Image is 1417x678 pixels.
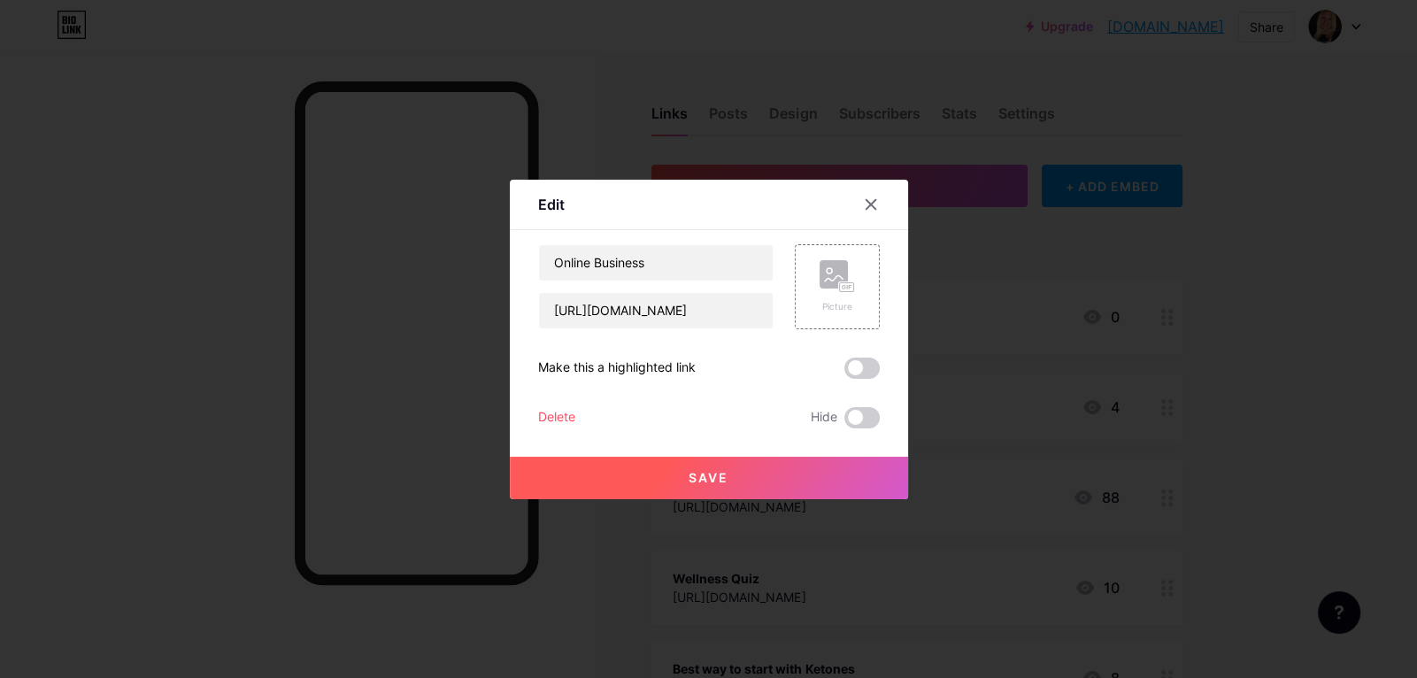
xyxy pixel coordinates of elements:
div: Edit [538,194,565,215]
button: Save [510,457,908,499]
div: Delete [538,407,575,428]
span: Save [689,470,728,485]
input: Title [539,245,773,281]
div: Make this a highlighted link [538,358,696,379]
div: Picture [820,300,855,313]
input: URL [539,293,773,328]
span: Hide [811,407,837,428]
